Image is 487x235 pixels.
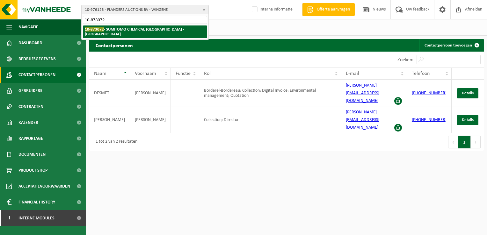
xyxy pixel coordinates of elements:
label: Zoeken: [397,57,413,62]
label: Interne informatie [251,5,293,14]
h2: Contactpersonen [89,39,139,51]
span: Documenten [18,146,46,162]
button: 10-976123 - FLANDERS AUCTIONS BV - WINGENE [81,5,209,14]
a: Details [457,88,478,98]
span: Financial History [18,194,55,210]
span: Rol [204,71,211,76]
td: [PERSON_NAME] [89,106,130,133]
div: 1 tot 2 van 2 resultaten [92,136,137,148]
span: Functie [176,71,191,76]
span: Bedrijfsgegevens [18,51,56,67]
span: Contactpersonen [18,67,55,83]
span: Details [462,91,474,95]
span: Product Shop [18,162,47,178]
td: Borderel-Bordereau; Collection; Digital Invoice; Environmental management; Quotation [199,80,341,106]
span: E-mail [346,71,359,76]
input: Zoeken naar gekoppelde vestigingen [83,16,207,24]
span: Acceptatievoorwaarden [18,178,70,194]
td: DESMET [89,80,130,106]
a: Details [457,115,478,125]
a: Contactpersoon toevoegen [419,39,483,52]
span: Navigatie [18,19,38,35]
td: Collection; Director [199,106,341,133]
span: Kalender [18,115,38,131]
span: I [6,210,12,226]
button: Next [471,136,481,148]
td: [PERSON_NAME] [130,106,171,133]
button: Previous [448,136,458,148]
span: 10-976123 - FLANDERS AUCTIONS BV - WINGENE [85,5,200,15]
a: [PERSON_NAME][EMAIL_ADDRESS][DOMAIN_NAME] [346,83,379,103]
span: Gebruikers [18,83,42,99]
span: Contracten [18,99,43,115]
a: [PHONE_NUMBER] [412,91,447,96]
span: Offerte aanvragen [315,6,352,13]
a: [PHONE_NUMBER] [412,117,447,122]
strong: - SUMITOMO CHEMICAL [GEOGRAPHIC_DATA] - [GEOGRAPHIC_DATA] [85,27,184,36]
span: Dashboard [18,35,42,51]
span: Voornaam [135,71,156,76]
a: Offerte aanvragen [302,3,355,16]
a: [PERSON_NAME][EMAIL_ADDRESS][DOMAIN_NAME] [346,110,379,130]
span: 10-873072 [85,27,104,32]
span: Details [462,118,474,122]
span: Interne modules [18,210,55,226]
span: Telefoon [412,71,430,76]
button: 1 [458,136,471,148]
td: [PERSON_NAME] [130,80,171,106]
span: Rapportage [18,131,43,146]
span: Naam [94,71,106,76]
